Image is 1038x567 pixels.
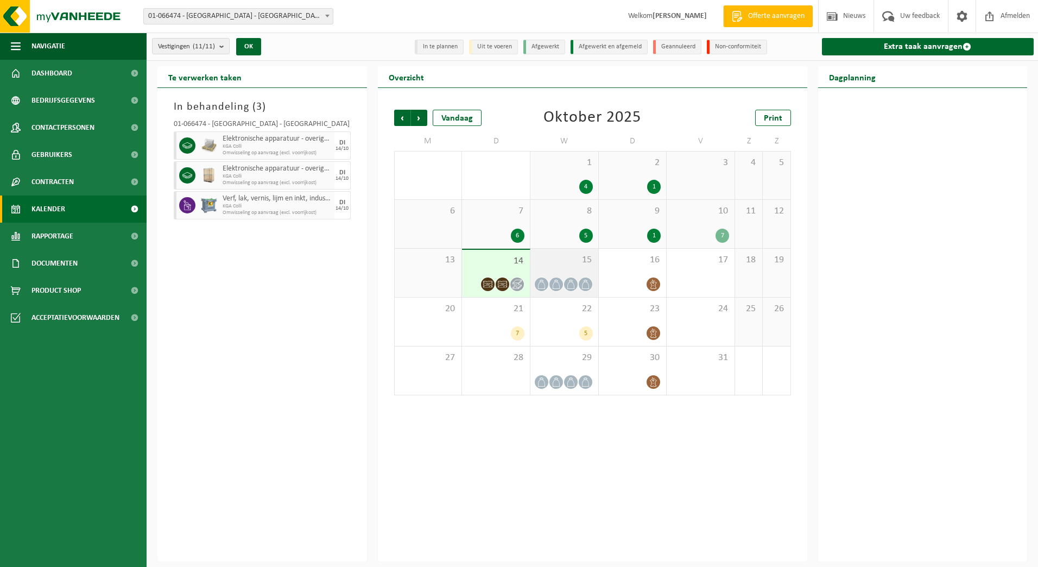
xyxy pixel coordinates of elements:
[571,40,648,54] li: Afgewerkt en afgemeld
[768,303,784,315] span: 26
[336,176,349,181] div: 14/10
[400,254,457,266] span: 13
[31,250,78,277] span: Documenten
[236,38,261,55] button: OK
[467,352,524,364] span: 28
[157,66,252,87] h2: Te verwerken taken
[740,303,757,315] span: 25
[723,5,813,27] a: Offerte aanvragen
[653,40,701,54] li: Geannuleerd
[599,131,667,151] td: D
[223,203,332,210] span: KGA Colli
[647,229,661,243] div: 1
[31,168,74,196] span: Contracten
[755,110,791,126] a: Print
[223,165,332,173] span: Elektronische apparatuur - overige (OVE)
[223,194,332,203] span: Verf, lak, vernis, lijm en inkt, industrieel in kleinverpakking
[158,39,215,55] span: Vestigingen
[763,131,790,151] td: Z
[467,255,524,267] span: 14
[735,131,763,151] td: Z
[604,303,661,315] span: 23
[174,99,351,115] h3: In behandeling ( )
[433,110,482,126] div: Vandaag
[764,114,782,123] span: Print
[579,229,593,243] div: 5
[740,157,757,169] span: 4
[256,102,262,112] span: 3
[223,180,332,186] span: Omwisseling op aanvraag (excl. voorrijkost)
[223,173,332,180] span: KGA Colli
[201,137,217,154] img: LP-PA-00000-WDN-11
[467,205,524,217] span: 7
[31,223,73,250] span: Rapportage
[394,131,463,151] td: M
[579,326,593,341] div: 5
[536,303,593,315] span: 22
[647,180,661,194] div: 1
[604,157,661,169] span: 2
[604,205,661,217] span: 9
[143,8,333,24] span: 01-066474 - STORA ENSO LANGERBRUGGE - GENT
[536,205,593,217] span: 8
[339,140,345,146] div: DI
[400,303,457,315] span: 20
[745,11,807,22] span: Offerte aanvragen
[201,167,217,184] img: PB-WB-1940-WDN-00-00
[530,131,599,151] td: W
[768,254,784,266] span: 19
[716,229,729,243] div: 7
[707,40,767,54] li: Non-conformiteit
[193,43,215,50] count: (11/11)
[31,87,95,114] span: Bedrijfsgegevens
[378,66,435,87] h2: Overzicht
[536,157,593,169] span: 1
[336,206,349,211] div: 14/10
[394,110,410,126] span: Vorige
[411,110,427,126] span: Volgende
[31,141,72,168] span: Gebruikers
[336,146,349,152] div: 14/10
[822,38,1034,55] a: Extra taak aanvragen
[672,205,729,217] span: 10
[31,304,119,331] span: Acceptatievoorwaarden
[462,131,530,151] td: D
[31,60,72,87] span: Dashboard
[415,40,464,54] li: In te plannen
[223,150,332,156] span: Omwisseling op aanvraag (excl. voorrijkost)
[740,205,757,217] span: 11
[523,40,565,54] li: Afgewerkt
[152,38,230,54] button: Vestigingen(11/11)
[768,157,784,169] span: 5
[672,352,729,364] span: 31
[536,254,593,266] span: 15
[672,303,729,315] span: 24
[400,205,457,217] span: 6
[672,157,729,169] span: 3
[469,40,518,54] li: Uit te voeren
[201,197,217,213] img: PB-AP-0800-MET-02-01
[543,110,641,126] div: Oktober 2025
[223,135,332,143] span: Elektronische apparatuur - overige (OVE)
[511,229,524,243] div: 6
[400,352,457,364] span: 27
[511,326,524,341] div: 7
[144,9,333,24] span: 01-066474 - STORA ENSO LANGERBRUGGE - GENT
[579,180,593,194] div: 4
[653,12,707,20] strong: [PERSON_NAME]
[818,66,887,87] h2: Dagplanning
[339,169,345,176] div: DI
[604,352,661,364] span: 30
[339,199,345,206] div: DI
[31,114,94,141] span: Contactpersonen
[223,143,332,150] span: KGA Colli
[467,303,524,315] span: 21
[667,131,735,151] td: V
[174,121,351,131] div: 01-066474 - [GEOGRAPHIC_DATA] - [GEOGRAPHIC_DATA]
[536,352,593,364] span: 29
[740,254,757,266] span: 18
[604,254,661,266] span: 16
[768,205,784,217] span: 12
[31,33,65,60] span: Navigatie
[672,254,729,266] span: 17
